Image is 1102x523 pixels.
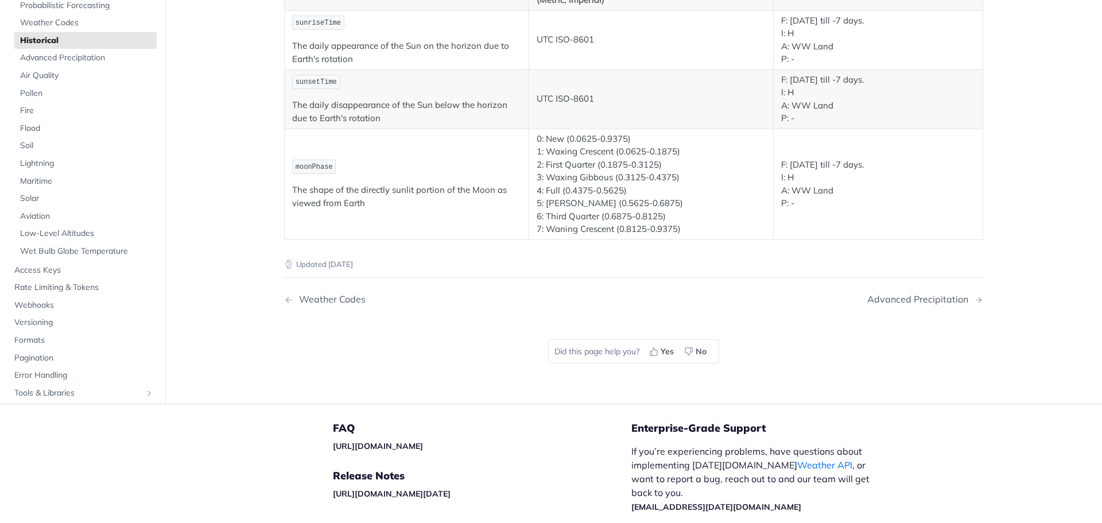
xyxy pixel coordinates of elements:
[9,280,157,297] a: Rate Limiting & Tokens
[537,33,766,47] p: UTC ISO-8601
[14,191,157,208] a: Solar
[9,367,157,385] a: Error Handling
[14,226,157,243] a: Low-Level Altitudes
[661,346,674,358] span: Yes
[797,459,852,471] a: Weather API
[537,133,766,236] p: 0: New (0.0625-0.9375) 1: Waxing Crescent (0.0625-0.1875) 2: First Quarter (0.1875-0.3125) 3: Wax...
[631,502,801,512] a: [EMAIL_ADDRESS][DATE][DOMAIN_NAME]
[867,294,983,305] a: Next Page: Advanced Precipitation
[14,138,157,155] a: Soil
[20,211,154,222] span: Aviation
[14,282,154,294] span: Rate Limiting & Tokens
[20,70,154,82] span: Air Quality
[333,441,423,451] a: [URL][DOMAIN_NAME]
[20,193,154,205] span: Solar
[781,14,975,66] p: F: [DATE] till -7 days. I: H A: WW Land P: -
[14,243,157,260] a: Wet Bulb Globe Temperature
[284,294,584,305] a: Previous Page: Weather Codes
[20,18,154,29] span: Weather Codes
[14,265,154,276] span: Access Keys
[296,19,341,27] span: sunriseTime
[20,228,154,240] span: Low-Level Altitudes
[781,73,975,125] p: F: [DATE] till -7 days. I: H A: WW Land P: -
[145,389,154,398] button: Show subpages for Tools & Libraries
[9,385,157,402] a: Tools & LibrariesShow subpages for Tools & Libraries
[20,123,154,134] span: Flood
[645,343,680,360] button: Yes
[9,262,157,279] a: Access Keys
[20,53,154,64] span: Advanced Precipitation
[680,343,713,360] button: No
[537,92,766,106] p: UTC ISO-8601
[20,88,154,99] span: Pollen
[14,67,157,84] a: Air Quality
[9,350,157,367] a: Pagination
[296,163,333,171] span: moonPhase
[14,300,154,311] span: Webhooks
[14,370,154,382] span: Error Handling
[9,297,157,314] a: Webhooks
[14,155,157,172] a: Lightning
[14,352,154,364] span: Pagination
[14,15,157,32] a: Weather Codes
[9,315,157,332] a: Versioning
[9,332,157,349] a: Formats
[333,469,631,483] h5: Release Notes
[14,85,157,102] a: Pollen
[284,282,983,316] nav: Pagination Controls
[296,78,337,86] span: sunsetTime
[333,421,631,435] h5: FAQ
[20,141,154,152] span: Soil
[20,158,154,169] span: Lightning
[548,339,719,363] div: Did this page help you?
[867,294,974,305] div: Advanced Precipitation
[14,388,142,399] span: Tools & Libraries
[20,106,154,117] span: Fire
[781,158,975,210] p: F: [DATE] till -7 days. I: H A: WW Land P: -
[14,103,157,120] a: Fire
[20,246,154,257] span: Wet Bulb Globe Temperature
[292,99,521,125] p: The daily disappearance of the Sun below the horizon due to Earth's rotation
[14,32,157,49] a: Historical
[14,335,154,346] span: Formats
[696,346,707,358] span: No
[292,40,521,65] p: The daily appearance of the Sun on the horizon due to Earth's rotation
[14,317,154,329] span: Versioning
[293,294,366,305] div: Weather Codes
[333,489,451,499] a: [URL][DOMAIN_NAME][DATE]
[14,208,157,225] a: Aviation
[292,184,521,210] p: The shape of the directly sunlit portion of the Moon as viewed from Earth
[631,421,900,435] h5: Enterprise-Grade Support
[20,176,154,187] span: Maritime
[14,173,157,190] a: Maritime
[14,50,157,67] a: Advanced Precipitation
[20,35,154,47] span: Historical
[284,259,983,270] p: Updated [DATE]
[631,444,882,513] p: If you’re experiencing problems, have questions about implementing [DATE][DOMAIN_NAME] , or want ...
[14,120,157,137] a: Flood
